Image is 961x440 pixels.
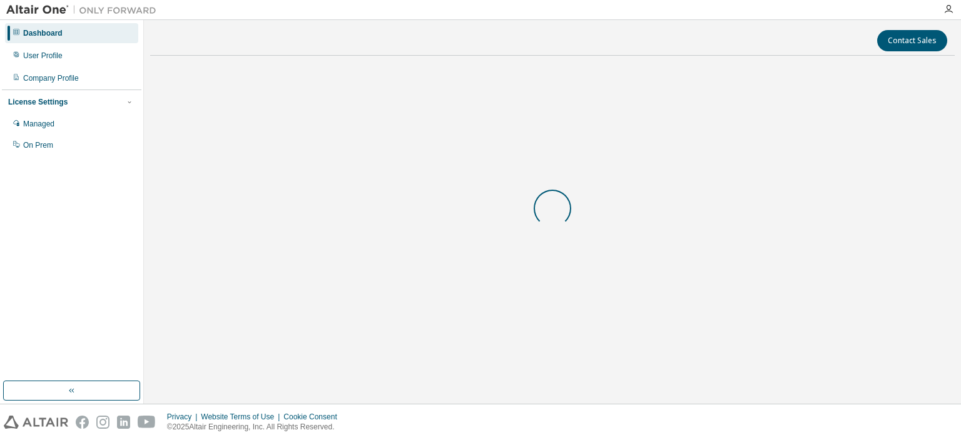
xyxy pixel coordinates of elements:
[23,73,79,83] div: Company Profile
[167,422,345,432] p: © 2025 Altair Engineering, Inc. All Rights Reserved.
[138,416,156,429] img: youtube.svg
[23,119,54,129] div: Managed
[167,412,201,422] div: Privacy
[877,30,947,51] button: Contact Sales
[283,412,344,422] div: Cookie Consent
[4,416,68,429] img: altair_logo.svg
[201,412,283,422] div: Website Terms of Use
[76,416,89,429] img: facebook.svg
[23,140,53,150] div: On Prem
[96,416,109,429] img: instagram.svg
[6,4,163,16] img: Altair One
[117,416,130,429] img: linkedin.svg
[23,28,63,38] div: Dashboard
[8,97,68,107] div: License Settings
[23,51,63,61] div: User Profile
